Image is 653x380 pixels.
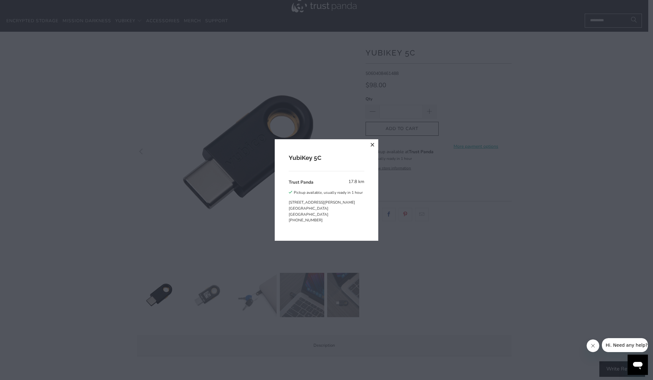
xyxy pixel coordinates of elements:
[367,139,378,151] button: close
[289,200,363,218] p: [STREET_ADDRESS][PERSON_NAME] [GEOGRAPHIC_DATA] [GEOGRAPHIC_DATA]
[348,179,357,185] span: 17.8
[602,338,648,352] iframe: Message from company
[628,355,648,375] iframe: Button to launch messaging window
[294,189,363,196] div: Pickup available, usually ready in 1 hour
[289,218,323,223] a: [PHONE_NUMBER]
[587,339,599,352] iframe: Close message
[289,153,364,162] h2: YubiKey 5C
[358,179,364,185] span: km
[289,179,313,186] h3: Trust Panda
